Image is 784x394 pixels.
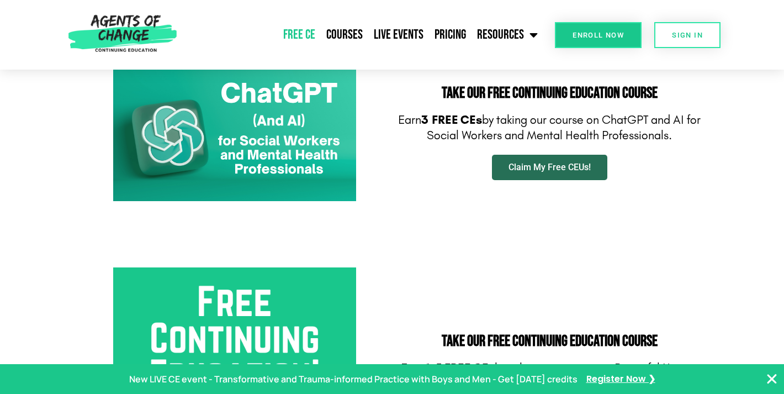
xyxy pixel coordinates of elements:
[398,334,701,349] h2: Take Our FREE Continuing Education Course
[182,21,543,49] nav: Menu
[368,21,429,49] a: Live Events
[492,155,607,180] a: Claim My Free CEUs!
[321,21,368,49] a: Courses
[398,86,701,101] h2: Take Our FREE Continuing Education Course
[429,21,472,49] a: Pricing
[278,21,321,49] a: Free CE
[508,163,591,172] span: Claim My Free CEUs!
[573,31,624,39] span: Enroll Now
[654,22,721,48] a: SIGN IN
[672,31,703,39] span: SIGN IN
[398,112,701,144] p: Earn by taking our course on ChatGPT and AI for Social Workers and Mental Health Professionals.
[424,361,495,375] b: 1.5 FREE CEs
[765,372,778,386] button: Close Banner
[586,371,655,387] a: Register Now ❯
[472,21,543,49] a: Resources
[129,371,578,387] p: New LIVE CE event - Transformative and Trauma-informed Practice with Boys and Men - Get [DATE] cr...
[421,113,482,127] b: 3 FREE CEs
[555,22,642,48] a: Enroll Now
